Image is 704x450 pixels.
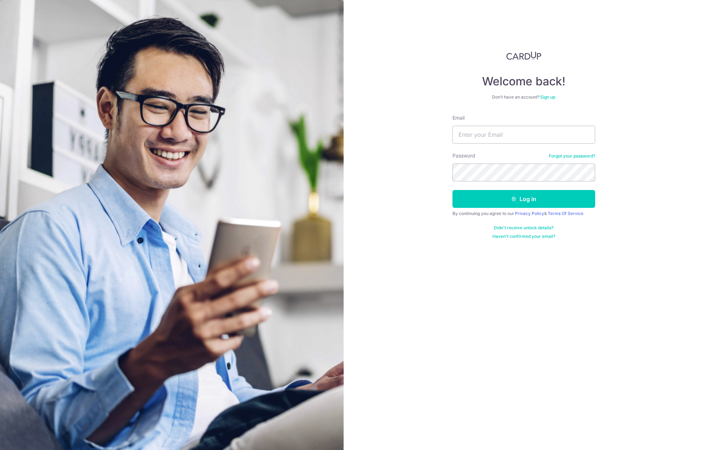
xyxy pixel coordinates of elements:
a: Didn't receive unlock details? [494,225,553,231]
button: Log in [452,190,595,208]
div: Don’t have an account? [452,94,595,100]
a: Terms Of Service [548,211,583,216]
img: CardUp Logo [506,51,541,60]
a: Forgot your password? [549,153,595,159]
a: Haven't confirmed your email? [492,234,555,239]
label: Password [452,152,475,159]
h4: Welcome back! [452,74,595,89]
a: Privacy Policy [515,211,544,216]
div: By continuing you agree to our & [452,211,595,216]
label: Email [452,114,465,121]
a: Sign up [540,94,555,100]
input: Enter your Email [452,126,595,144]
